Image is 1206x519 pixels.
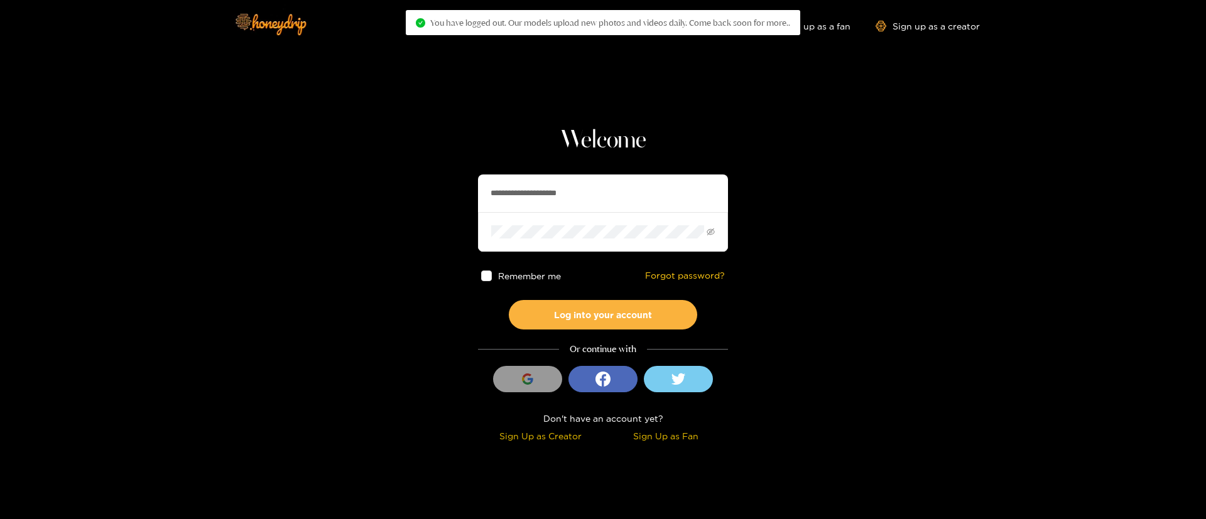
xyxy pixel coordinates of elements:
span: check-circle [416,18,425,28]
a: Sign up as a creator [876,21,980,31]
a: Sign up as a fan [764,21,850,31]
span: eye-invisible [707,228,715,236]
a: Forgot password? [645,270,725,281]
span: You have logged out. Our models upload new photos and videos daily. Come back soon for more.. [430,18,790,28]
button: Log into your account [509,300,697,329]
div: Sign Up as Fan [606,429,725,443]
div: Don't have an account yet? [478,411,728,425]
h1: Welcome [478,126,728,156]
div: Sign Up as Creator [481,429,600,443]
span: Remember me [498,271,561,281]
div: Or continue with [478,342,728,356]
